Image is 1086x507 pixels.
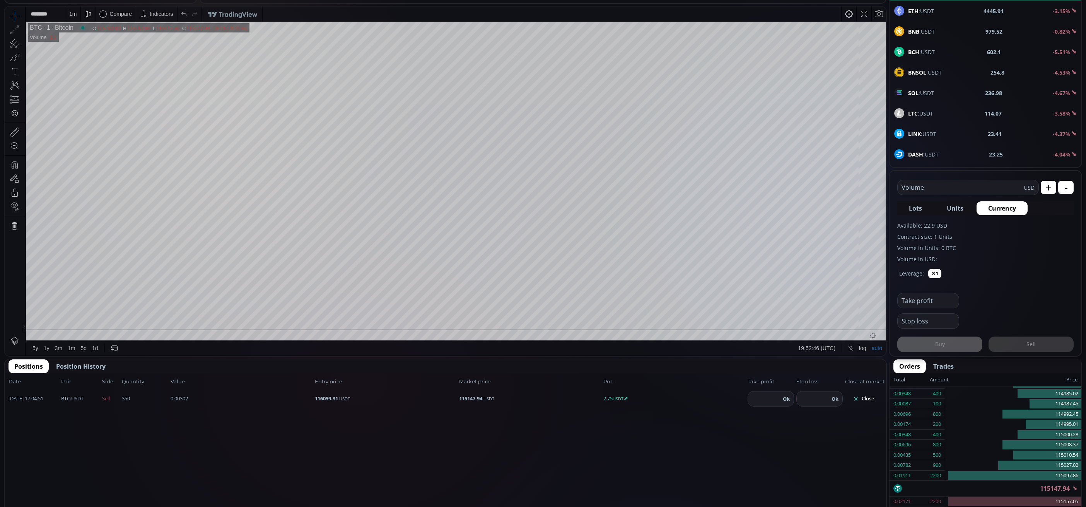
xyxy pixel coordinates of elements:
[122,378,168,386] span: Quantity
[39,339,45,345] div: 1y
[908,68,942,77] span: :USDT
[483,396,494,402] small: USDT
[908,28,919,35] b: BNB
[603,378,745,386] span: PnL
[945,471,1081,481] div: 115097.86
[988,204,1016,213] span: Currency
[7,103,13,111] div: 
[61,378,100,386] span: Pair
[908,130,921,138] b: LINK
[908,109,933,117] span: :USDT
[897,221,1074,230] label: Available: 22.9 USD
[61,395,70,402] b: BTC
[852,334,864,349] div: Toggle Log Scale
[908,89,919,97] b: SOL
[9,395,59,403] span: [DATE] 17:04:51
[928,269,941,278] button: ✕1
[102,378,120,386] span: Side
[1053,89,1071,97] b: -4.67%
[845,378,882,386] span: Close at market
[908,150,939,158] span: :USDT
[18,316,21,327] div: Hide Drawings Toolbar
[897,244,1074,252] label: Volume in Units: 0 BTC
[985,27,1002,36] b: 979.52
[88,19,92,25] div: O
[893,419,911,429] div: 0.00174
[897,255,1074,263] label: Volume in USD:
[949,375,1077,385] div: Price
[893,430,911,440] div: 0.00348
[171,395,312,403] span: 0.00302
[933,440,941,450] div: 800
[25,18,38,25] div: BTC
[988,130,1002,138] b: 23.41
[893,471,911,481] div: 0.01911
[933,460,941,470] div: 900
[791,334,833,349] button: 19:52:46 (UTC)
[908,110,918,117] b: LTC
[118,19,122,25] div: H
[987,48,1001,56] b: 602.1
[171,378,312,386] span: Value
[897,233,1074,241] label: Contract size: 1 Units
[908,69,926,76] b: BNSOL
[1053,69,1071,76] b: -4.53%
[897,201,934,215] button: Lots
[46,18,69,25] div: Bitcoin
[613,396,623,402] small: USDT
[908,48,935,56] span: :USDT
[908,7,934,15] span: :USDT
[933,419,941,429] div: 200
[990,68,1004,77] b: 254.8
[25,28,42,34] div: Volume
[459,378,601,386] span: Market price
[28,339,34,345] div: 5y
[780,395,792,403] button: Ok
[908,89,934,97] span: :USDT
[933,389,941,399] div: 400
[854,339,862,345] div: log
[796,378,843,386] span: Stop loss
[845,393,882,405] button: Close
[1053,130,1071,138] b: -4.37%
[63,339,70,345] div: 1m
[893,375,930,385] div: Total
[1053,48,1071,56] b: -5.51%
[933,362,954,371] span: Trades
[14,362,43,371] span: Positions
[908,7,919,15] b: ETH
[945,430,1081,440] div: 115000.28
[930,375,949,385] div: Amount
[459,395,482,402] b: 115147.94
[867,339,878,345] div: auto
[985,89,1002,97] b: 236.98
[152,19,175,25] div: 115147.93
[864,334,880,349] div: Toggle Auto Scale
[985,109,1002,117] b: 114.07
[148,19,151,25] div: L
[947,204,963,213] span: Units
[50,339,58,345] div: 3m
[315,395,338,402] b: 116059.31
[38,18,46,25] div: 1
[61,395,84,403] span: :USDT
[930,497,941,507] div: 2200
[890,481,1081,496] div: 115147.94
[899,269,924,277] label: Leverage:
[339,396,350,402] small: USDT
[87,339,94,345] div: 1d
[748,378,794,386] span: Take profit
[105,4,127,10] div: Compare
[9,359,49,373] button: Positions
[908,48,919,56] b: BCH
[603,395,745,403] span: 2.75
[893,450,911,460] div: 0.00435
[893,409,911,419] div: 0.00696
[1053,7,1071,15] b: -3.15%
[181,19,205,25] div: 115147.94
[930,471,941,481] div: 2200
[945,419,1081,430] div: 114995.01
[933,430,941,440] div: 400
[315,378,457,386] span: Entry price
[794,339,831,345] span: 19:52:46 (UTC)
